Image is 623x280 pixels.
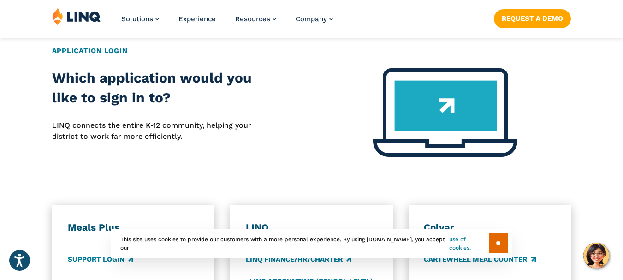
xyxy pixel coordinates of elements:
[296,15,333,23] a: Company
[246,221,377,233] h3: LINQ
[424,221,555,233] h3: Colyar
[235,15,270,23] span: Resources
[121,7,333,38] nav: Primary Navigation
[494,7,571,28] nav: Button Navigation
[121,15,159,23] a: Solutions
[52,68,259,107] h2: Which application would you like to sign in to?
[494,9,571,28] a: Request a Demo
[235,15,276,23] a: Resources
[52,7,101,25] img: LINQ | K‑12 Software
[121,15,153,23] span: Solutions
[52,46,571,56] h2: Application Login
[68,221,199,233] h3: Meals Plus
[52,120,259,143] p: LINQ connects the entire K‑12 community, helping your district to work far more efficiently.
[449,235,488,252] a: use of cookies.
[178,15,216,23] a: Experience
[111,229,512,258] div: This site uses cookies to provide our customers with a more personal experience. By using [DOMAIN...
[296,15,327,23] span: Company
[583,243,609,268] button: Hello, have a question? Let’s chat.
